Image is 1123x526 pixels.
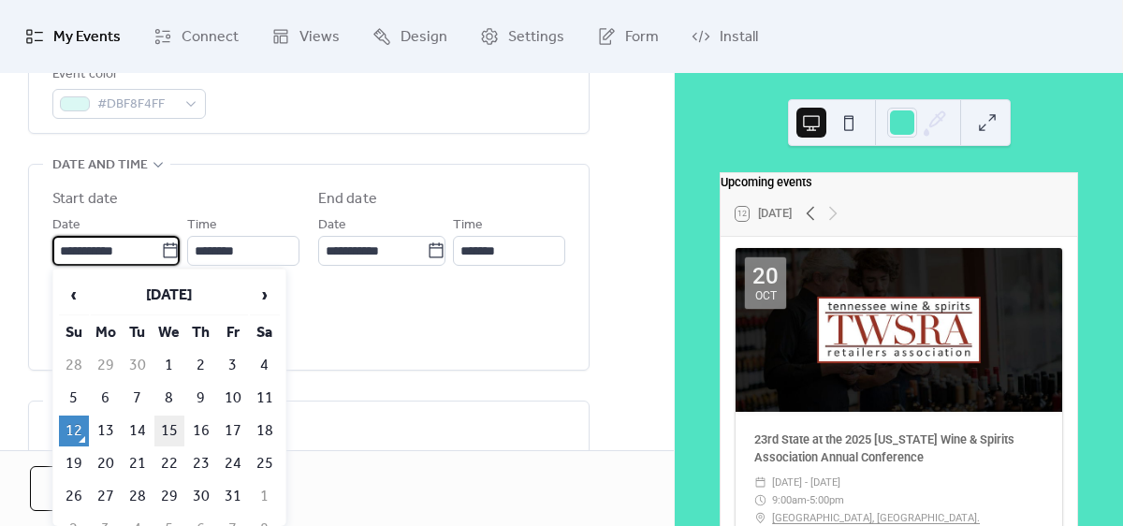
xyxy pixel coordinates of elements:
[52,154,148,177] span: Date and time
[91,275,248,315] th: [DATE]
[250,481,280,512] td: 1
[251,276,279,314] span: ›
[218,383,248,414] td: 10
[154,448,184,479] td: 22
[139,7,253,66] a: Connect
[59,383,89,414] td: 5
[186,317,216,348] th: Th
[218,416,248,446] td: 17
[59,481,89,512] td: 26
[60,276,88,314] span: ‹
[807,491,809,509] span: -
[91,383,121,414] td: 6
[186,383,216,414] td: 9
[218,448,248,479] td: 24
[123,448,153,479] td: 21
[91,481,121,512] td: 27
[318,188,377,211] div: End date
[52,188,118,211] div: Start date
[52,64,202,86] div: Event color
[123,416,153,446] td: 14
[59,448,89,479] td: 19
[299,22,340,52] span: Views
[187,214,217,237] span: Time
[59,416,89,446] td: 12
[772,474,840,491] span: [DATE] - [DATE]
[754,491,766,509] div: ​
[218,350,248,381] td: 3
[186,416,216,446] td: 16
[59,350,89,381] td: 28
[250,448,280,479] td: 25
[754,474,766,491] div: ​
[318,214,346,237] span: Date
[772,491,807,509] span: 9:00am
[678,7,772,66] a: Install
[466,7,578,66] a: Settings
[186,481,216,512] td: 30
[625,22,659,52] span: Form
[218,481,248,512] td: 31
[809,491,844,509] span: 5:00pm
[250,416,280,446] td: 18
[358,7,461,66] a: Design
[752,265,779,287] div: 20
[250,317,280,348] th: Sa
[583,7,673,66] a: Form
[91,317,121,348] th: Mo
[453,214,483,237] span: Time
[250,350,280,381] td: 4
[123,350,153,381] td: 30
[123,317,153,348] th: Tu
[754,432,1014,464] a: 23rd State at the 2025 [US_STATE] Wine & Spirits Association Annual Conference
[52,214,80,237] span: Date
[154,383,184,414] td: 8
[53,22,121,52] span: My Events
[720,22,758,52] span: Install
[721,173,1077,191] div: Upcoming events
[755,290,777,301] div: Oct
[154,317,184,348] th: We
[59,317,89,348] th: Su
[154,350,184,381] td: 1
[186,350,216,381] td: 2
[91,416,121,446] td: 13
[218,317,248,348] th: Fr
[508,22,564,52] span: Settings
[123,383,153,414] td: 7
[154,416,184,446] td: 15
[91,448,121,479] td: 20
[123,481,153,512] td: 28
[97,94,176,116] span: #DBF8F4FF
[11,7,135,66] a: My Events
[91,350,121,381] td: 29
[401,22,447,52] span: Design
[182,22,239,52] span: Connect
[30,466,153,511] button: Cancel
[257,7,354,66] a: Views
[186,448,216,479] td: 23
[154,481,184,512] td: 29
[250,383,280,414] td: 11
